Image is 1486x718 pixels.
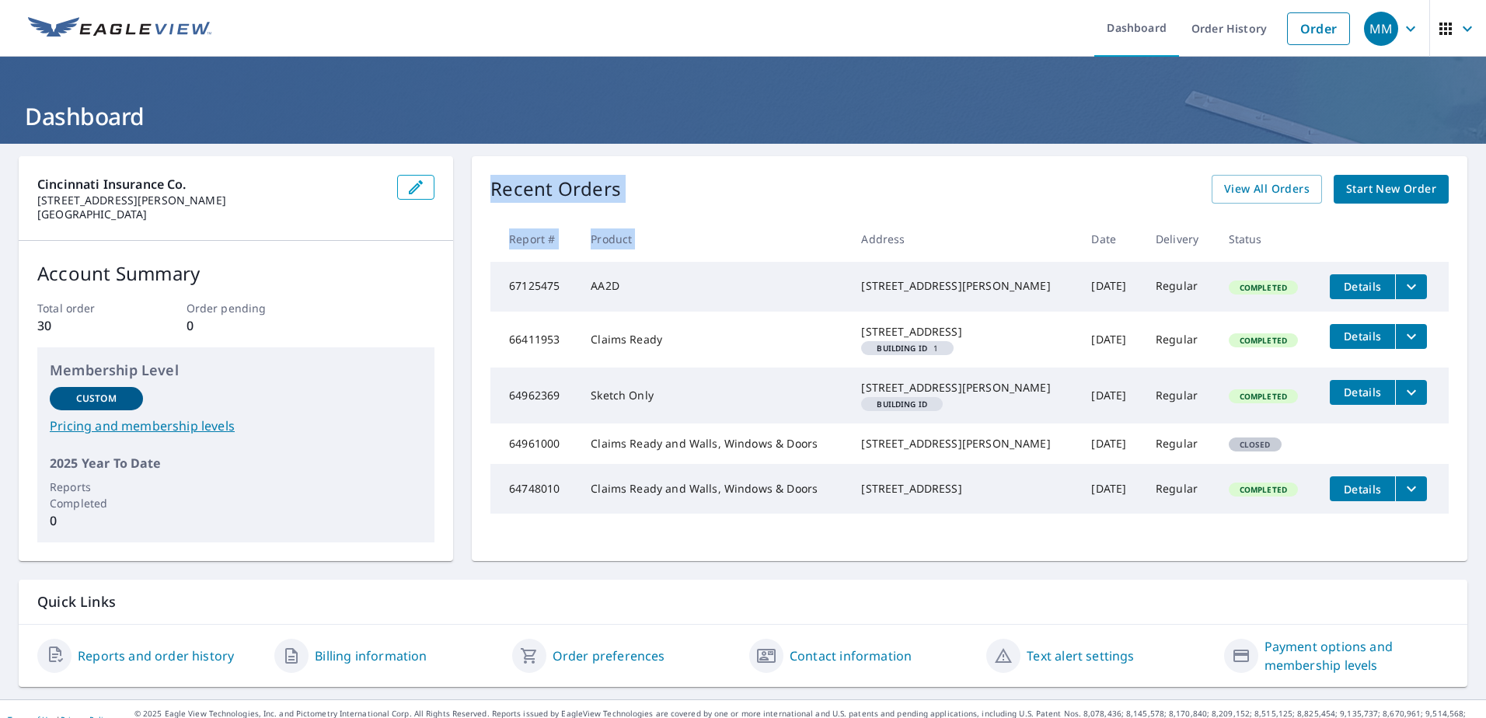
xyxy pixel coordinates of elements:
td: [DATE] [1079,423,1143,464]
p: [GEOGRAPHIC_DATA] [37,207,385,221]
button: filesDropdownBtn-64962369 [1395,380,1427,405]
p: Order pending [187,300,286,316]
td: 67125475 [490,262,578,312]
p: Custom [76,392,117,406]
span: Completed [1230,335,1296,346]
img: EV Logo [28,17,211,40]
td: [DATE] [1079,262,1143,312]
td: Claims Ready and Walls, Windows & Doors [578,464,849,514]
td: [DATE] [1079,368,1143,423]
span: Details [1339,482,1386,497]
p: Cincinnati Insurance Co. [37,175,385,193]
td: 64961000 [490,423,578,464]
div: MM [1364,12,1398,46]
a: Reports and order history [78,647,234,665]
button: filesDropdownBtn-67125475 [1395,274,1427,299]
td: 66411953 [490,312,578,368]
span: Start New Order [1346,179,1436,199]
p: [STREET_ADDRESS][PERSON_NAME] [37,193,385,207]
p: Quick Links [37,592,1449,612]
span: Details [1339,385,1386,399]
span: Details [1339,329,1386,343]
th: Address [849,216,1079,262]
button: detailsBtn-66411953 [1330,324,1395,349]
td: Regular [1143,262,1216,312]
a: Contact information [790,647,912,665]
span: View All Orders [1224,179,1310,199]
span: Details [1339,279,1386,294]
a: View All Orders [1212,175,1322,204]
p: 0 [187,316,286,335]
th: Delivery [1143,216,1216,262]
td: Claims Ready and Walls, Windows & Doors [578,423,849,464]
span: Completed [1230,282,1296,293]
th: Status [1216,216,1317,262]
td: Regular [1143,423,1216,464]
a: Order preferences [553,647,665,665]
button: detailsBtn-67125475 [1330,274,1395,299]
td: Regular [1143,464,1216,514]
td: Claims Ready [578,312,849,368]
h1: Dashboard [19,100,1467,132]
em: Building ID [877,344,927,352]
p: Recent Orders [490,175,621,204]
button: detailsBtn-64962369 [1330,380,1395,405]
button: detailsBtn-64748010 [1330,476,1395,501]
span: 1 [867,344,947,352]
div: [STREET_ADDRESS][PERSON_NAME] [861,278,1066,294]
th: Date [1079,216,1143,262]
td: Regular [1143,368,1216,423]
p: Reports Completed [50,479,143,511]
th: Product [578,216,849,262]
a: Text alert settings [1027,647,1134,665]
div: [STREET_ADDRESS] [861,481,1066,497]
em: Building ID [877,400,927,408]
p: Membership Level [50,360,422,381]
td: [DATE] [1079,312,1143,368]
a: Pricing and membership levels [50,417,422,435]
p: Total order [37,300,137,316]
p: Account Summary [37,260,434,288]
div: [STREET_ADDRESS][PERSON_NAME] [861,380,1066,396]
span: Completed [1230,391,1296,402]
p: 30 [37,316,137,335]
td: AA2D [578,262,849,312]
button: filesDropdownBtn-66411953 [1395,324,1427,349]
a: Start New Order [1334,175,1449,204]
button: filesDropdownBtn-64748010 [1395,476,1427,501]
span: Completed [1230,484,1296,495]
div: [STREET_ADDRESS] [861,324,1066,340]
th: Report # [490,216,578,262]
p: 0 [50,511,143,530]
td: [DATE] [1079,464,1143,514]
td: 64962369 [490,368,578,423]
a: Order [1287,12,1350,45]
td: Sketch Only [578,368,849,423]
p: 2025 Year To Date [50,454,422,472]
td: Regular [1143,312,1216,368]
td: 64748010 [490,464,578,514]
a: Billing information [315,647,427,665]
a: Payment options and membership levels [1264,637,1449,674]
div: [STREET_ADDRESS][PERSON_NAME] [861,436,1066,451]
span: Closed [1230,439,1280,450]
